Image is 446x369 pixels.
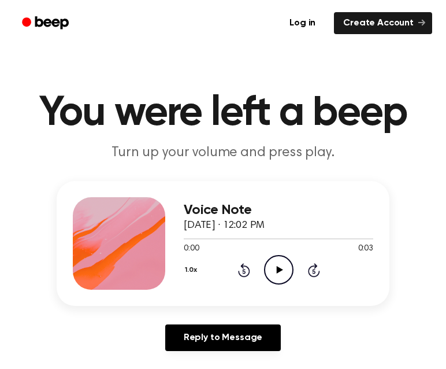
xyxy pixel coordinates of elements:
button: 1.0x [184,260,201,280]
a: Beep [14,12,79,35]
h3: Voice Note [184,202,373,218]
a: Reply to Message [165,324,281,351]
a: Create Account [334,12,432,34]
span: 0:03 [358,243,373,255]
span: 0:00 [184,243,199,255]
span: [DATE] · 12:02 PM [184,220,265,231]
h1: You were left a beep [14,93,432,134]
p: Turn up your volume and press play. [14,143,432,163]
a: Log in [278,10,327,36]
